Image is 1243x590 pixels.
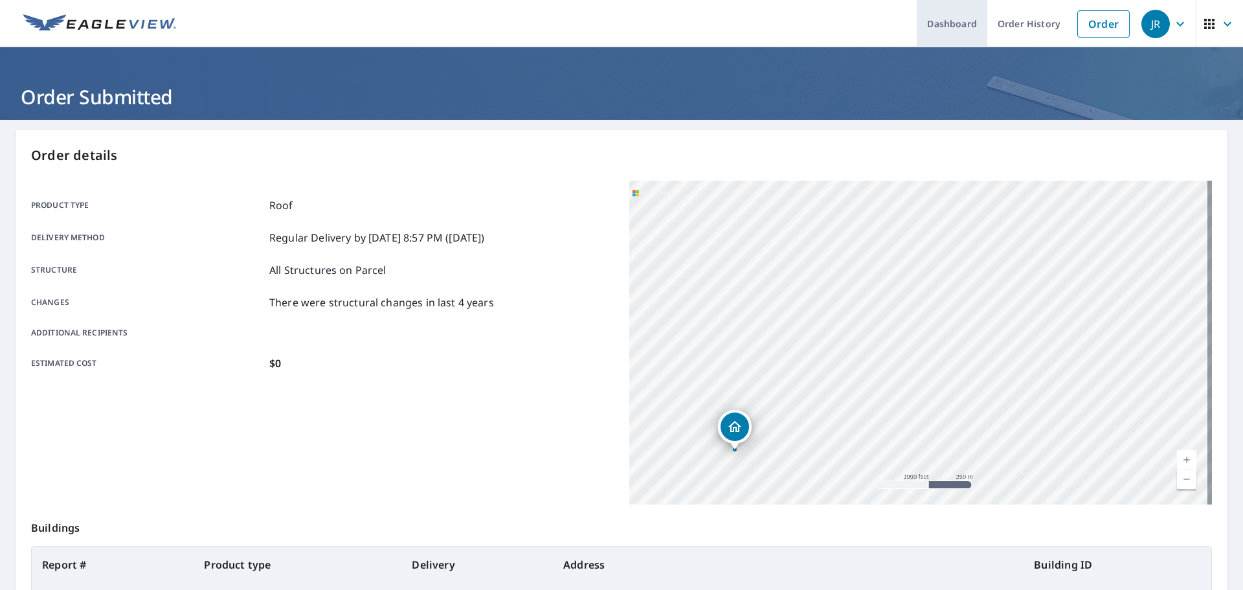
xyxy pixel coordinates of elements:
[1141,10,1170,38] div: JR
[553,547,1024,583] th: Address
[1177,450,1196,470] a: Current Level 15, Zoom In
[31,295,264,310] p: Changes
[269,295,494,310] p: There were structural changes in last 4 years
[269,262,386,278] p: All Structures on Parcel
[194,547,401,583] th: Product type
[31,198,264,213] p: Product type
[31,230,264,245] p: Delivery method
[718,410,752,450] div: Dropped pin, building 1, Residential property, 3410 N Hazelwood Ct Wichita, KS 67205
[31,146,1212,165] p: Order details
[31,327,264,339] p: Additional recipients
[1024,547,1211,583] th: Building ID
[269,198,293,213] p: Roof
[31,356,264,371] p: Estimated cost
[31,262,264,278] p: Structure
[1177,470,1196,489] a: Current Level 15, Zoom Out
[401,547,553,583] th: Delivery
[269,230,484,245] p: Regular Delivery by [DATE] 8:57 PM ([DATE])
[23,14,176,34] img: EV Logo
[31,505,1212,546] p: Buildings
[32,547,194,583] th: Report #
[16,84,1227,110] h1: Order Submitted
[269,356,281,371] p: $0
[1077,10,1130,38] a: Order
